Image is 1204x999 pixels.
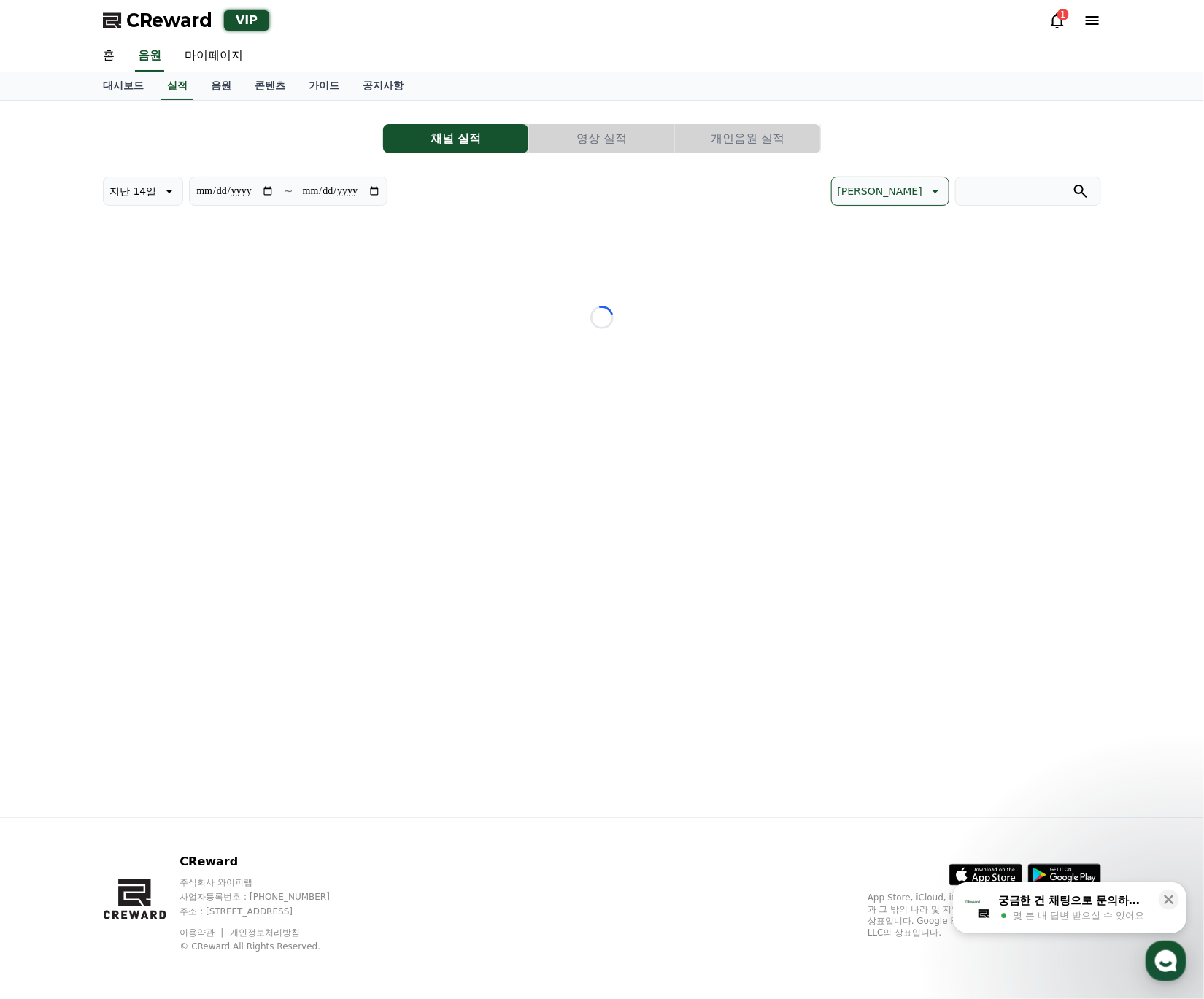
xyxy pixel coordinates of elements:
span: 홈 [46,485,55,496]
p: 사업자등록번호 : [PHONE_NUMBER] [180,891,358,903]
a: 영상 실적 [529,124,675,153]
button: [PERSON_NAME] [831,177,949,206]
button: 채널 실적 [383,124,528,153]
span: 대화 [134,485,151,497]
p: 주식회사 와이피랩 [180,876,358,888]
a: 이용약관 [180,927,225,938]
a: 가이드 [297,72,351,100]
p: 지난 14일 [109,181,156,201]
div: 1 [1057,9,1069,20]
button: 영상 실적 [529,124,674,153]
p: [PERSON_NAME] [838,181,922,201]
a: 설정 [188,463,280,499]
div: VIP [224,10,269,31]
a: 개인정보처리방침 [230,927,300,938]
a: 음원 [199,72,243,100]
a: 1 [1049,12,1066,29]
button: 지난 14일 [103,177,183,206]
p: © CReward All Rights Reserved. [180,941,358,952]
a: 마이페이지 [173,41,255,72]
a: 홈 [91,41,126,72]
a: 공지사항 [351,72,415,100]
p: App Store, iCloud, iCloud Drive 및 iTunes Store는 미국과 그 밖의 나라 및 지역에서 등록된 Apple Inc.의 서비스 상표입니다. Goo... [868,892,1101,938]
p: ~ [283,182,293,200]
a: 홈 [4,463,96,499]
a: 대시보드 [91,72,155,100]
a: 대화 [96,463,188,499]
span: CReward [126,9,212,32]
a: CReward [103,9,212,32]
p: 주소 : [STREET_ADDRESS] [180,906,358,917]
p: CReward [180,853,358,871]
a: 콘텐츠 [243,72,297,100]
a: 채널 실적 [383,124,529,153]
span: 설정 [225,485,243,496]
a: 실적 [161,72,193,100]
a: 음원 [135,41,164,72]
button: 개인음원 실적 [675,124,820,153]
